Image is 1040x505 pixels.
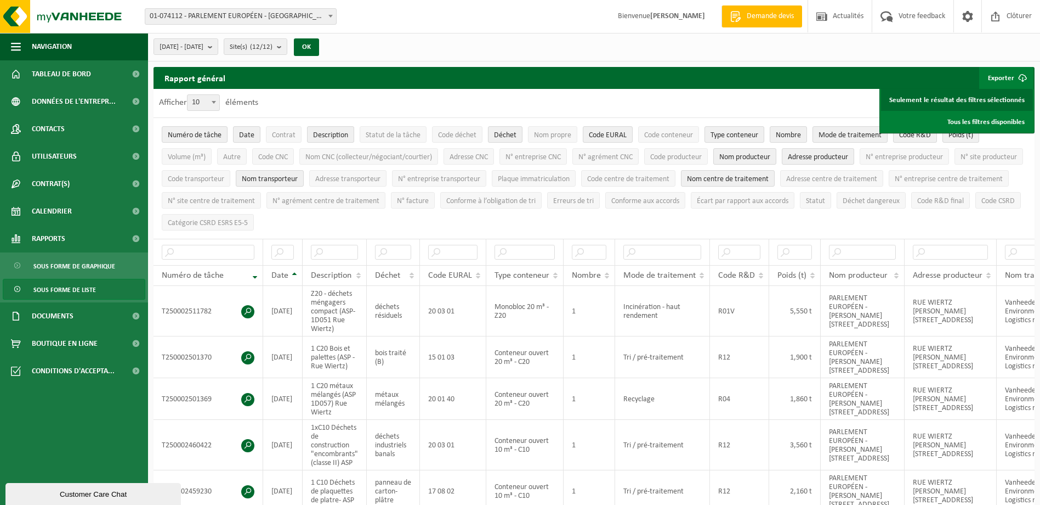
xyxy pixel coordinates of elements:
[615,378,710,420] td: Recyclage
[272,131,295,139] span: Contrat
[821,336,905,378] td: PARLEMENT EUROPÉEN - [PERSON_NAME] [STREET_ADDRESS]
[812,126,888,143] button: Mode de traitementMode de traitement: Activate to sort
[444,148,494,165] button: Adresse CNCAdresse CNC: Activate to sort
[981,197,1015,205] span: Code CSRD
[492,170,576,187] button: Plaque immatriculationPlaque immatriculation: Activate to sort
[942,126,979,143] button: Poids (t)Poids (t): Activate to sort
[638,126,699,143] button: Code conteneurCode conteneur: Activate to sort
[162,192,261,209] button: N° site centre de traitementN° site centre de traitement: Activate to sort
[881,89,1033,111] a: Seulement le résultat des filtres sélectionnés
[710,336,769,378] td: R12
[32,33,72,60] span: Navigation
[32,302,73,330] span: Documents
[713,148,776,165] button: Nom producteurNom producteur: Activate to sort
[32,143,77,170] span: Utilisateurs
[777,271,806,280] span: Poids (t)
[420,420,486,470] td: 20 03 01
[572,271,601,280] span: Nombre
[32,225,65,252] span: Rapports
[266,192,385,209] button: N° agrément centre de traitementN° agrément centre de traitement: Activate to sort
[615,336,710,378] td: Tri / pré-traitement
[821,378,905,420] td: PARLEMENT EUROPÉEN - [PERSON_NAME] [STREET_ADDRESS]
[719,153,770,161] span: Nom producteur
[905,336,997,378] td: RUE WIERTZ [PERSON_NAME][STREET_ADDRESS]
[776,131,801,139] span: Nombre
[895,175,1003,183] span: N° entreprise centre de traitement
[162,170,230,187] button: Code transporteurCode transporteur: Activate to sort
[782,148,854,165] button: Adresse producteurAdresse producteur: Activate to sort
[979,67,1033,89] button: Exporter
[486,286,564,336] td: Monobloc 20 m³ - Z20
[367,420,420,470] td: déchets industriels banals
[650,153,702,161] span: Code producteur
[33,256,115,277] span: Sous forme de graphique
[223,153,241,161] span: Autre
[154,67,236,89] h2: Rapport général
[263,286,303,336] td: [DATE]
[769,336,821,378] td: 1,900 t
[572,148,639,165] button: N° agrément CNCN° agrément CNC: Activate to sort
[168,219,248,227] span: Catégorie CSRD ESRS E5-5
[581,170,675,187] button: Code centre de traitementCode centre de traitement: Activate to sort
[263,378,303,420] td: [DATE]
[375,271,400,280] span: Déchet
[954,148,1023,165] button: N° site producteurN° site producteur : Activate to sort
[397,197,429,205] span: N° facture
[160,39,203,55] span: [DATE] - [DATE]
[744,11,797,22] span: Demande devis
[294,38,319,56] button: OK
[217,148,247,165] button: AutreAutre: Activate to sort
[446,197,536,205] span: Conforme à l’obligation de tri
[250,43,272,50] count: (12/12)
[145,8,337,25] span: 01-074112 - PARLEMENT EUROPÉEN - LUXEMBOURG
[611,197,679,205] span: Conforme aux accords
[32,115,65,143] span: Contacts
[605,192,685,209] button: Conforme aux accords : Activate to sort
[5,481,183,505] iframe: chat widget
[498,175,570,183] span: Plaque immatriculation
[224,38,287,55] button: Site(s)(12/12)
[154,420,263,470] td: T250002460422
[32,88,116,115] span: Données de l'entrepr...
[315,175,380,183] span: Adresse transporteur
[837,192,906,209] button: Déchet dangereux : Activate to sort
[821,286,905,336] td: PARLEMENT EUROPÉEN - [PERSON_NAME] [STREET_ADDRESS]
[710,420,769,470] td: R12
[866,153,943,161] span: N° entreprise producteur
[367,286,420,336] td: déchets résiduels
[391,192,435,209] button: N° factureN° facture: Activate to sort
[420,336,486,378] td: 15 01 03
[589,131,627,139] span: Code EURAL
[505,153,561,161] span: N° entreprise CNC
[718,271,755,280] span: Code R&D
[187,95,219,110] span: 10
[881,111,1033,133] a: Tous les filtres disponibles
[398,175,480,183] span: N° entreprise transporteur
[303,336,367,378] td: 1 C20 Bois et palettes (ASP - Rue Wiertz)
[187,94,220,111] span: 10
[32,357,115,385] span: Conditions d'accepta...
[168,153,206,161] span: Volume (m³)
[547,192,600,209] button: Erreurs de triErreurs de tri: Activate to sort
[800,192,831,209] button: StatutStatut: Activate to sort
[721,5,802,27] a: Demande devis
[806,197,825,205] span: Statut
[233,126,260,143] button: DateDate: Activate to sort
[905,378,997,420] td: RUE WIERTZ [PERSON_NAME][STREET_ADDRESS]
[420,378,486,420] td: 20 01 40
[710,286,769,336] td: R01V
[770,126,807,143] button: NombreNombre: Activate to sort
[615,286,710,336] td: Incinération - haut rendement
[650,12,705,20] strong: [PERSON_NAME]
[32,330,98,357] span: Boutique en ligne
[780,170,883,187] button: Adresse centre de traitementAdresse centre de traitement: Activate to sort
[440,192,542,209] button: Conforme à l’obligation de tri : Activate to sort
[162,214,254,231] button: Catégorie CSRD ESRS E5-5Catégorie CSRD ESRS E5-5: Activate to sort
[168,131,221,139] span: Numéro de tâche
[162,271,224,280] span: Numéro de tâche
[239,131,254,139] span: Date
[889,170,1009,187] button: N° entreprise centre de traitementN° entreprise centre de traitement: Activate to sort
[428,271,472,280] span: Code EURAL
[564,286,615,336] td: 1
